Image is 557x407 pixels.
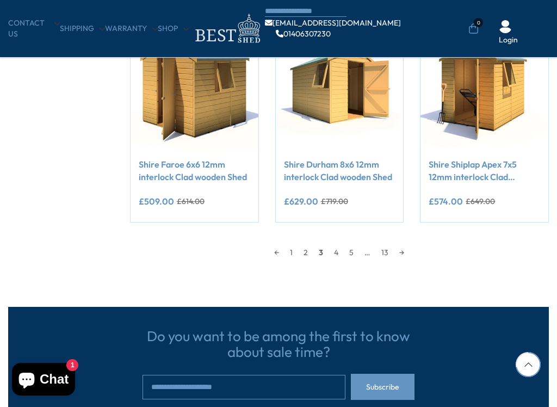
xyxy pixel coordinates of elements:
[468,23,479,34] a: 0
[269,244,284,261] a: ←
[429,197,463,206] ins: £574.00
[429,158,540,183] a: Shire Shiplap Apex 7x5 12mm interlock Clad wooden Shed
[394,244,410,261] a: →
[321,198,348,205] del: £719.00
[474,18,483,27] span: 0
[466,198,495,205] del: £649.00
[499,20,512,33] img: User Icon
[366,383,399,391] span: Subscribe
[284,158,395,183] a: Shire Durham 8x6 12mm interlock Clad wooden Shed
[344,244,359,261] a: 5
[499,35,518,46] a: Login
[8,18,60,39] a: CONTACT US
[139,158,250,183] a: Shire Faroe 6x6 12mm interlock Clad wooden Shed
[143,329,414,360] h3: Do you want to be among the first to know about sale time?
[313,244,329,261] span: 3
[105,23,158,34] a: Warranty
[359,244,376,261] span: …
[158,23,189,34] a: Shop
[139,197,174,206] ins: £509.00
[276,30,331,38] a: 01406307230
[329,244,344,261] a: 4
[376,244,394,261] a: 13
[298,244,313,261] a: 2
[9,363,78,398] inbox-online-store-chat: Shopify online store chat
[351,374,414,400] button: Subscribe
[265,19,401,27] a: [EMAIL_ADDRESS][DOMAIN_NAME]
[177,198,205,205] del: £614.00
[284,197,318,206] ins: £629.00
[189,11,265,46] img: logo
[60,23,105,34] a: Shipping
[284,244,298,261] a: 1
